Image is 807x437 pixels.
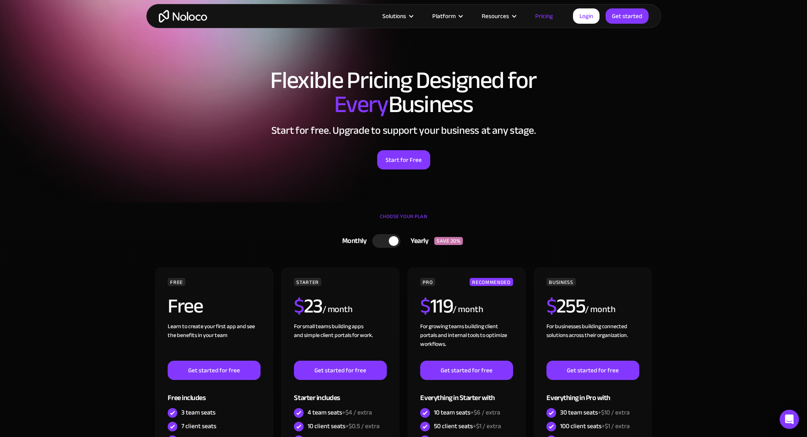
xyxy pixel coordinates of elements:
div: 50 client seats [434,422,501,431]
div: Resources [482,11,509,21]
a: Pricing [525,11,563,21]
div: 7 client seats [181,422,216,431]
div: For growing teams building client portals and internal tools to optimize workflows. [420,322,513,361]
div: 30 team seats [560,408,630,417]
div: Solutions [372,11,422,21]
h2: 23 [294,296,322,316]
span: $ [420,287,430,325]
div: 4 team seats [308,408,372,417]
span: Every [334,82,388,127]
span: $ [546,287,556,325]
div: / month [453,303,483,316]
div: Solutions [382,11,406,21]
div: Free includes [168,380,260,406]
div: / month [585,303,615,316]
a: Get started for free [168,361,260,380]
h2: Free [168,296,203,316]
h2: 119 [420,296,453,316]
div: BUSINESS [546,278,575,286]
div: 10 team seats [434,408,500,417]
a: Start for Free [377,150,430,169]
a: Get started for free [420,361,513,380]
div: 3 team seats [181,408,216,417]
div: For businesses building connected solutions across their organization. ‍ [546,322,639,361]
span: +$10 / extra [598,406,630,419]
div: CHOOSE YOUR PLAN [154,210,653,231]
div: Everything in Pro with [546,380,639,406]
div: Monthly [332,235,373,247]
span: $ [294,287,304,325]
div: 10 client seats [308,422,380,431]
span: +$1 / extra [602,420,630,432]
div: Starter includes [294,380,386,406]
div: Platform [432,11,456,21]
div: Open Intercom Messenger [780,410,799,429]
div: 100 client seats [560,422,630,431]
a: home [159,10,207,22]
span: +$4 / extra [342,406,372,419]
div: Platform [422,11,472,21]
span: +$1 / extra [473,420,501,432]
div: STARTER [294,278,321,286]
div: Learn to create your first app and see the benefits in your team ‍ [168,322,260,361]
div: Resources [472,11,525,21]
a: Get started for free [546,361,639,380]
div: Everything in Starter with [420,380,513,406]
h2: 255 [546,296,585,316]
a: Get started for free [294,361,386,380]
a: Login [573,8,600,24]
div: PRO [420,278,435,286]
div: FREE [168,278,185,286]
h1: Flexible Pricing Designed for Business [154,68,653,116]
span: +$6 / extra [470,406,500,419]
a: Get started [606,8,649,24]
span: +$0.5 / extra [345,420,380,432]
div: RECOMMENDED [470,278,513,286]
div: For small teams building apps and simple client portals for work. ‍ [294,322,386,361]
div: / month [322,303,353,316]
div: SAVE 20% [434,237,463,245]
h2: Start for free. Upgrade to support your business at any stage. [154,125,653,137]
div: Yearly [400,235,434,247]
